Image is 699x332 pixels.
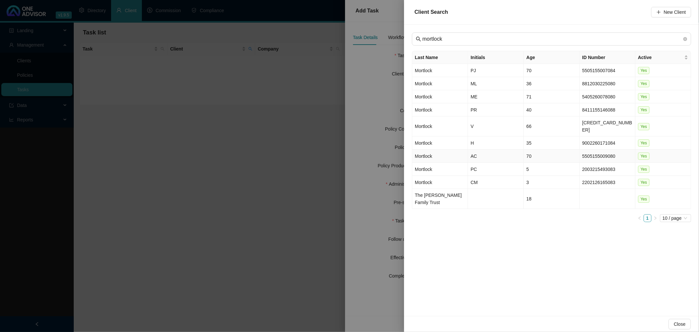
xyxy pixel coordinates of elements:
[526,81,532,86] span: 36
[683,36,687,42] span: close-circle
[412,189,468,209] td: The [PERSON_NAME] Family Trust
[669,319,691,329] button: Close
[468,150,524,163] td: AC
[468,116,524,136] td: V
[664,9,686,16] span: New Client
[416,36,421,42] span: search
[580,77,635,90] td: 8812030225080
[412,136,468,150] td: Mortlock
[412,163,468,176] td: Mortlock
[635,51,691,64] th: Active
[580,103,635,116] td: 8411155146088
[526,167,529,172] span: 5
[526,94,532,99] span: 71
[580,176,635,189] td: 2202126165083
[656,10,661,14] span: plus
[412,103,468,116] td: Mortlock
[526,124,532,129] span: 66
[580,136,635,150] td: 9002260171084
[526,180,529,185] span: 3
[660,214,691,222] div: Page Size
[468,77,524,90] td: ML
[412,90,468,103] td: Mortlock
[526,140,532,146] span: 35
[524,51,579,64] th: Age
[644,214,651,222] li: 1
[674,321,686,328] span: Close
[468,136,524,150] td: H
[412,116,468,136] td: Mortlock
[638,153,650,160] span: Yes
[638,123,650,130] span: Yes
[468,51,524,64] th: Initials
[468,103,524,116] td: PR
[412,150,468,163] td: Mortlock
[638,196,650,203] span: Yes
[663,215,689,222] span: 10 / page
[580,51,635,64] th: ID Number
[580,150,635,163] td: 5505155009080
[638,54,683,61] span: Active
[638,106,650,114] span: Yes
[651,214,659,222] li: Next Page
[468,176,524,189] td: CM
[638,139,650,147] span: Yes
[580,64,635,77] td: 5505155007084
[415,9,448,15] span: Client Search
[412,51,468,64] th: Last Name
[638,80,650,87] span: Yes
[636,214,644,222] button: left
[651,7,691,17] button: New Client
[653,216,657,220] span: right
[636,214,644,222] li: Previous Page
[412,176,468,189] td: Mortlock
[422,35,682,43] input: Last Name
[638,67,650,74] span: Yes
[683,37,687,41] span: close-circle
[526,107,532,113] span: 40
[412,64,468,77] td: Mortlock
[580,90,635,103] td: 5405260078080
[651,214,659,222] button: right
[526,154,532,159] span: 70
[468,64,524,77] td: PJ
[468,90,524,103] td: ME
[412,77,468,90] td: Mortlock
[526,196,532,201] span: 18
[468,163,524,176] td: PC
[526,68,532,73] span: 70
[638,179,650,186] span: Yes
[580,116,635,136] td: [CREDIT_CARD_NUMBER]
[580,163,635,176] td: 2003215493083
[638,93,650,100] span: Yes
[638,216,642,220] span: left
[644,215,651,222] a: 1
[638,166,650,173] span: Yes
